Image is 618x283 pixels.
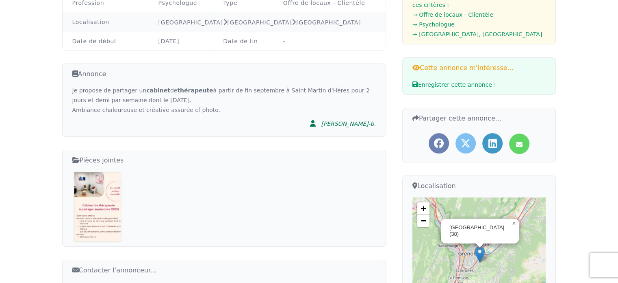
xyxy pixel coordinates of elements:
li: → [GEOGRAPHIC_DATA], [GEOGRAPHIC_DATA] [412,29,546,39]
a: [GEOGRAPHIC_DATA] [227,19,292,26]
strong: thérapeute [177,87,213,94]
a: Zoom out [417,215,429,227]
a: Zoom in [417,202,429,215]
td: Localisation [63,12,149,32]
a: Partager l'annonce sur LinkedIn [482,133,503,154]
a: [GEOGRAPHIC_DATA] [296,19,361,26]
img: Marker [475,246,485,263]
h3: Cette annonce m'intéresse... [412,63,546,73]
a: Partager l'annonce sur Twitter [455,133,476,154]
div: Je propose de partager un de à partir de fin septembre à Saint Martin d'Hères pour 2 jours et dem... [72,86,376,115]
div: [PERSON_NAME]-b. [321,120,376,128]
strong: cabinet [146,87,170,94]
li: → Psychologue [412,20,546,29]
img: cabinet à partager [74,172,121,241]
h3: Localisation [412,181,546,191]
span: − [421,215,426,226]
li: → Offre de locaux - Clientèle [412,10,546,20]
a: [PERSON_NAME]-b. [305,115,376,132]
a: Partager l'annonce sur Facebook [429,133,449,154]
td: Date de début [63,32,149,50]
a: [GEOGRAPHIC_DATA] [158,19,223,26]
a: Close popup [509,219,519,228]
a: Partager l'annonce par mail [509,134,529,154]
td: Date de fin [213,32,273,50]
h3: Contacter l'annonceur... [72,265,376,275]
span: Enregistrer cette annonce ! [412,81,496,88]
td: [DATE] [149,32,213,50]
h3: Annonce [72,69,376,79]
span: + [421,203,426,213]
td: - [273,32,386,50]
h3: Partager cette annonce... [412,113,546,123]
h3: Pièces jointes [72,155,376,165]
span: × [512,220,516,227]
div: [GEOGRAPHIC_DATA] (38) [449,224,509,238]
